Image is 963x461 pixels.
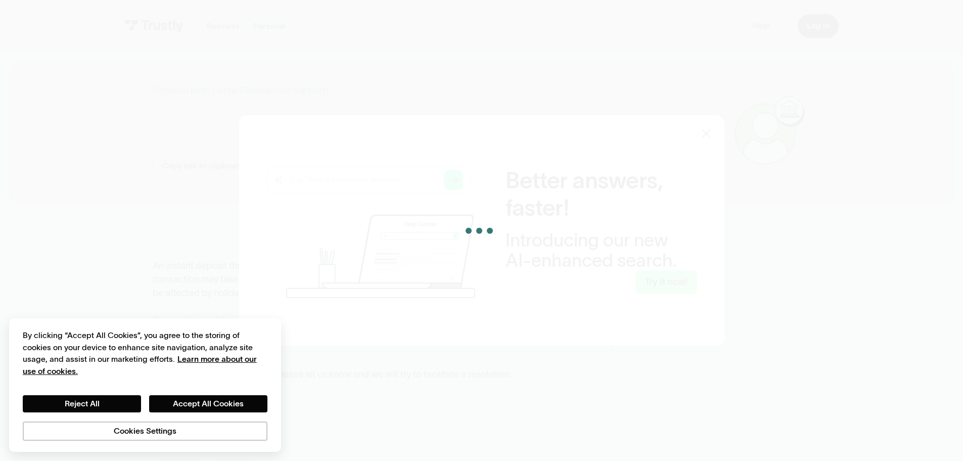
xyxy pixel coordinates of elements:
button: Accept All Cookies [149,395,267,412]
div: Cookie banner [9,318,281,452]
button: Reject All [23,395,141,412]
div: By clicking “Accept All Cookies”, you agree to the storing of cookies on your device to enhance s... [23,329,267,377]
button: Cookies Settings [23,422,267,441]
div: Privacy [23,329,267,440]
